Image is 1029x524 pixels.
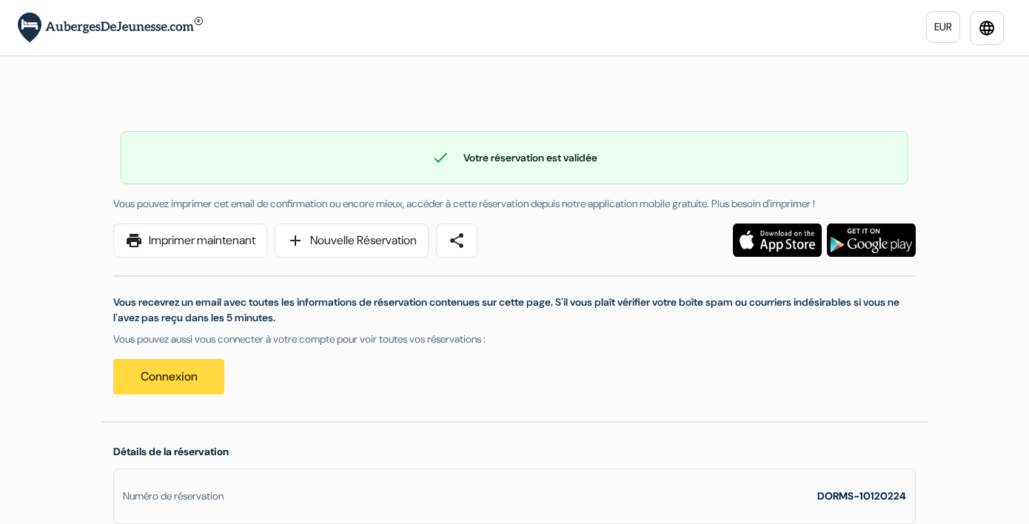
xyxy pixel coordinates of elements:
[733,224,822,257] img: Téléchargez l'application gratuite
[113,332,916,347] p: Vous pouvez aussi vous connecter à votre compte pour voir toutes vos réservations :
[121,149,908,167] div: Votre réservation est validée
[275,224,429,258] a: addNouvelle Réservation
[970,11,1004,45] a: language
[817,489,906,503] strong: DORMS-10120224
[113,295,916,326] p: Vous recevrez un email avec toutes les informations de réservation contenues sur cette page. S'il...
[113,445,229,458] span: Détails de la réservation
[432,149,449,167] span: check
[926,11,960,43] a: EUR
[286,232,304,249] span: add
[113,197,815,210] span: Vous pouvez imprimer cet email de confirmation ou encore mieux, accéder à cette réservation depui...
[125,232,143,249] span: print
[978,19,996,37] i: language
[113,359,224,394] a: Connexion
[18,13,203,43] img: AubergesDeJeunesse.com
[113,224,267,258] a: printImprimer maintenant
[436,224,477,258] a: share
[827,224,916,257] img: Téléchargez l'application gratuite
[448,232,466,249] span: share
[123,488,224,504] div: Numéro de réservation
